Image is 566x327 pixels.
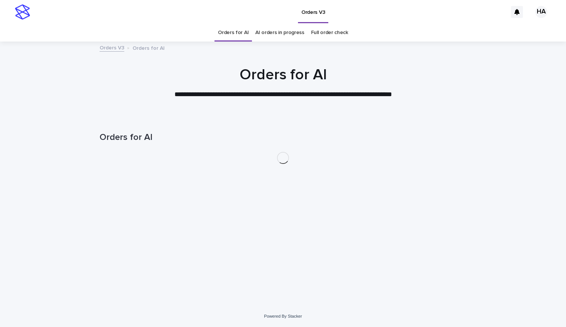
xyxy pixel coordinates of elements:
[264,314,302,318] a: Powered By Stacker
[100,132,466,143] h1: Orders for AI
[15,4,30,19] img: stacker-logo-s-only.png
[100,66,466,84] h1: Orders for AI
[311,24,348,42] a: Full order check
[535,6,547,18] div: HA
[133,43,165,52] p: Orders for AI
[218,24,249,42] a: Orders for AI
[100,43,124,52] a: Orders V3
[255,24,304,42] a: AI orders in progress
